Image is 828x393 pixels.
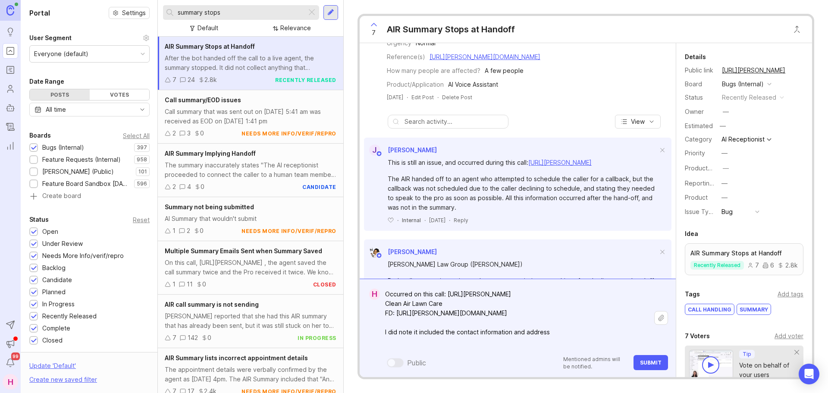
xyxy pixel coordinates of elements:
[6,5,14,15] img: Canny Home
[42,287,66,297] div: Planned
[721,148,728,158] div: —
[11,352,20,360] span: 99
[387,94,403,101] time: [DATE]
[188,75,195,85] div: 24
[3,81,18,97] a: Users
[369,145,380,156] div: J
[485,66,524,75] div: A few people
[388,260,658,269] div: [PERSON_NAME] Law Group ([PERSON_NAME])
[387,52,425,62] div: Reference(s)
[241,130,336,137] div: needs more info/verif/repro
[685,149,705,157] label: Priority
[298,334,336,342] div: in progress
[133,217,150,222] div: Reset
[42,336,63,345] div: Closed
[3,100,18,116] a: Autopilot
[685,331,710,341] div: 7 Voters
[387,23,515,35] div: AIR Summary Stops at Handoff
[376,151,382,157] img: member badge
[449,217,450,224] div: ·
[158,295,343,348] a: AIR call summary is not sending[PERSON_NAME] reported that she had this AIR summary that has alre...
[187,226,190,236] div: 2
[187,129,191,138] div: 3
[689,350,733,379] img: video-thumbnail-vote-d41b83416815613422e2ca741bf692cc.jpg
[685,304,734,314] div: call handling
[158,144,343,197] a: AIR Summary Implying HandoffThe summary inaccurately states "The AI receptionist proceeded to con...
[29,361,76,375] div: Update ' Default '
[775,331,803,341] div: Add voter
[165,214,336,223] div: AI Summary that wouldn't submit
[721,136,765,142] div: AI Receptionist
[200,129,204,138] div: 0
[302,183,336,191] div: candidate
[799,364,819,384] div: Open Intercom Messenger
[722,79,764,89] div: Bugs (Internal)
[402,217,421,224] div: Internal
[430,53,540,60] a: [URL][PERSON_NAME][DOMAIN_NAME]
[200,226,204,236] div: 0
[3,24,18,40] a: Ideas
[3,336,18,352] button: Announcements
[654,311,668,325] button: Upload file
[615,115,661,129] button: View
[158,241,343,295] a: Multiple Summary Emails Sent when Summary SavedOn this call, [URL][PERSON_NAME] , the agent saved...
[387,94,403,101] a: [DATE]
[165,96,241,104] span: Call summary/EOD issues
[762,262,774,268] div: 6
[204,75,217,85] div: 2.8k
[3,43,18,59] a: Portal
[137,156,147,163] p: 958
[29,214,49,225] div: Status
[42,179,130,189] div: Feature Board Sandbox [DATE]
[42,167,114,176] div: [PERSON_NAME] (Public)
[90,89,150,100] div: Votes
[722,93,776,102] div: recently released
[721,179,728,188] div: —
[29,130,51,141] div: Boards
[424,217,426,224] div: ·
[109,7,150,19] button: Settings
[178,8,303,17] input: Search...
[694,262,740,269] p: recently released
[387,66,480,75] div: How many people are affected?
[563,355,628,370] p: Mentioned admins will be notified.
[172,75,176,85] div: 7
[720,163,731,174] button: ProductboardID
[388,248,437,255] span: [PERSON_NAME]
[721,193,728,202] div: —
[380,286,654,350] textarea: Occurred on this call: [URL][PERSON_NAME] Clean Air Lawn Care FD: [URL][PERSON_NAME][DOMAIN_NAME]...
[137,180,147,187] p: 596
[743,351,751,358] p: Tip
[685,179,731,187] label: Reporting Team
[631,117,645,126] span: View
[42,324,70,333] div: Complete
[313,281,336,288] div: closed
[29,76,64,87] div: Date Range
[685,243,803,275] a: AIR Summary Stops at Handoffrecently released762.8k
[739,361,795,380] div: Vote on behalf of your users
[172,226,176,236] div: 1
[165,258,336,277] div: On this call, [URL][PERSON_NAME] , the agent saved the call summary twice and the Pro received it...
[3,374,18,390] button: H
[634,355,668,370] button: Submit
[778,289,803,299] div: Add tags
[3,62,18,78] a: Roadmaps
[416,38,436,48] div: Normal
[685,52,706,62] div: Details
[454,217,468,224] div: Reply
[172,333,176,343] div: 7
[275,76,336,84] div: recently released
[685,107,715,116] div: Owner
[137,144,147,151] p: 397
[29,193,150,201] a: Create board
[46,105,66,114] div: All time
[387,80,444,89] div: Product/Application
[723,163,729,173] div: —
[737,304,771,314] div: summary
[387,38,411,48] div: Urgency
[165,203,254,211] span: Summary not being submitted
[685,123,713,129] div: Estimated
[42,275,72,285] div: Candidate
[3,355,18,371] button: Notifications
[442,94,472,101] div: Delete Post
